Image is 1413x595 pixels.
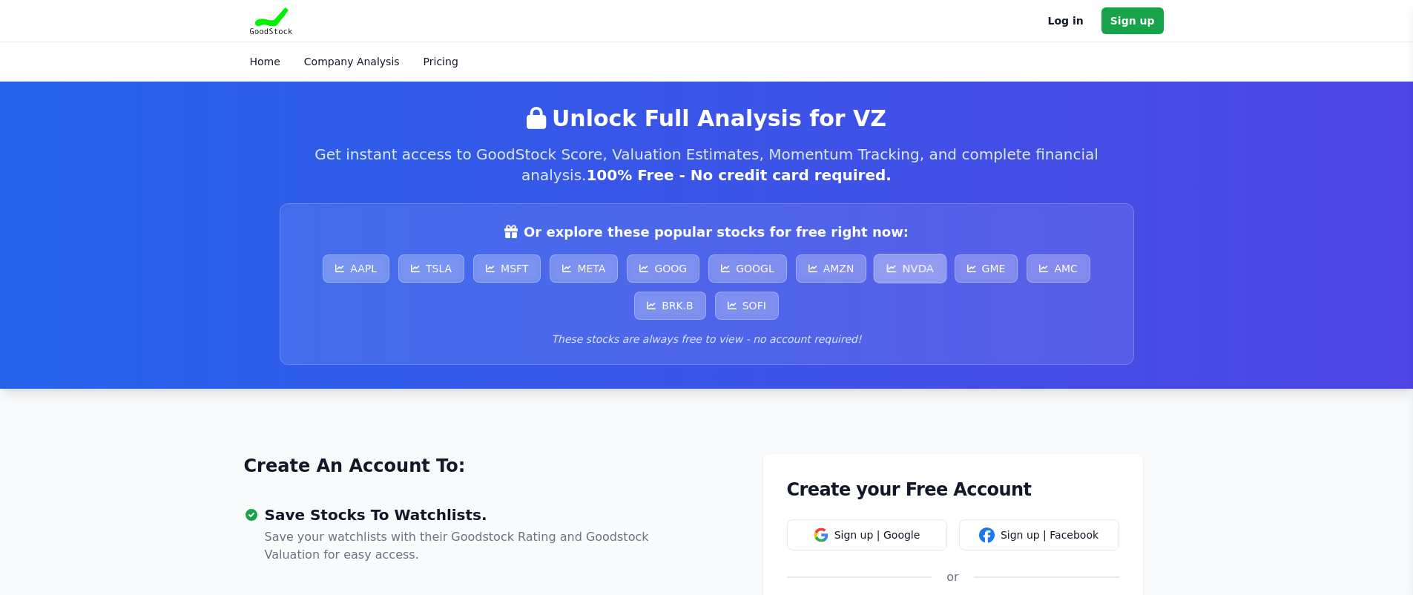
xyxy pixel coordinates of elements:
[550,254,618,283] a: META
[627,254,699,283] a: GOOG
[787,519,947,550] button: Sign up | Google
[304,56,400,68] a: Company Analysis
[280,144,1134,185] p: Get instant access to GoodStock Score, Valuation Estimates, Momentum Tracking, and complete finan...
[265,507,677,522] h3: Save Stocks To Watchlists.
[1101,7,1164,34] a: Sign up
[298,332,1116,346] p: These stocks are always free to view - no account required!
[250,56,280,68] a: Home
[787,478,1119,502] h1: Create your Free Account
[323,254,389,283] a: AAPL
[715,292,779,320] a: SOFI
[280,105,1134,132] h2: Unlock Full Analysis for VZ
[424,56,458,68] a: Pricing
[398,254,464,283] a: TSLA
[473,254,541,283] a: MSFT
[955,254,1018,283] a: GME
[586,166,891,184] span: 100% Free - No credit card required.
[1027,254,1090,283] a: AMC
[959,519,1119,550] button: Sign up | Facebook
[1048,12,1084,30] a: Log in
[265,528,677,564] p: Save your watchlists with their Goodstock Rating and Goodstock Valuation for easy access.
[250,7,293,34] img: Goodstock Logo
[244,454,466,478] a: Create An Account To:
[524,222,909,243] span: Or explore these popular stocks for free right now:
[708,254,787,283] a: GOOGL
[796,254,867,283] a: AMZN
[874,254,947,283] a: NVDA
[634,292,706,320] a: BRK.B
[932,568,973,586] div: or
